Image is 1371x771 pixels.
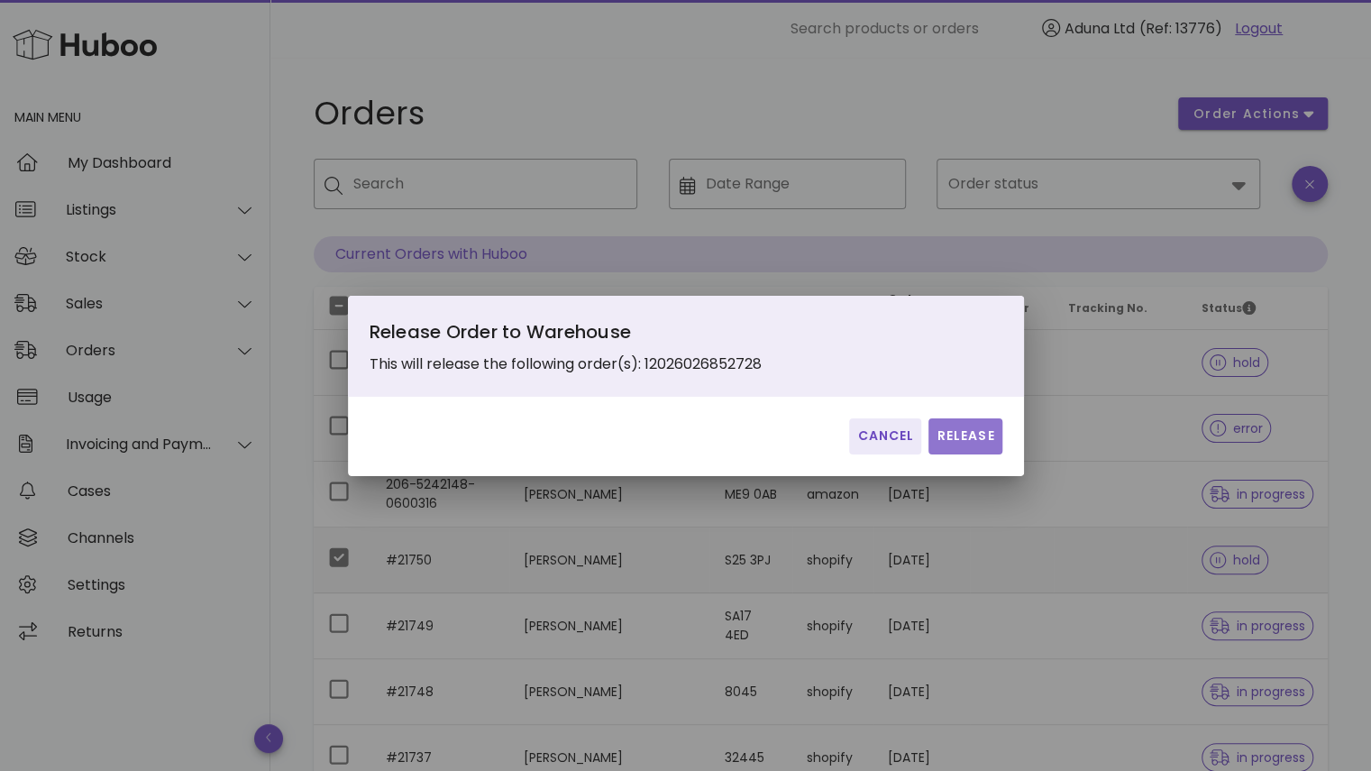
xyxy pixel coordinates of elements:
span: Release [936,427,994,445]
div: This will release the following order(s): 12026026852728 [370,317,774,375]
button: Release [928,418,1001,454]
div: Release Order to Warehouse [370,317,774,353]
span: Cancel [856,427,914,445]
button: Cancel [849,418,921,454]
